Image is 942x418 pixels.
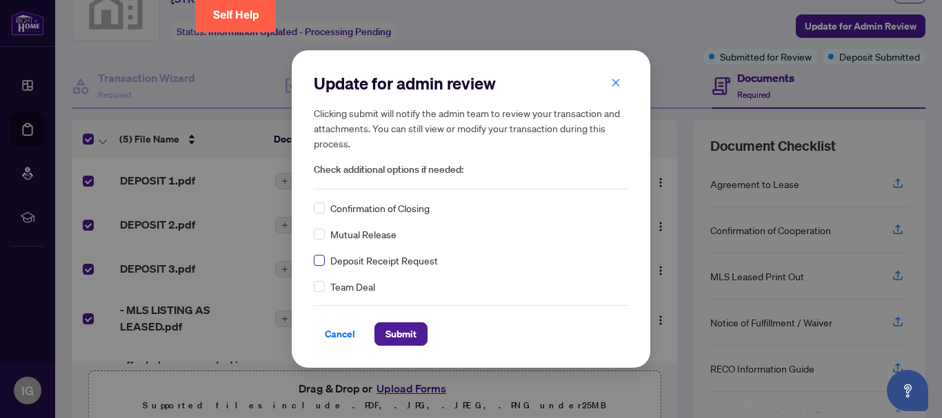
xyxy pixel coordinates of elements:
span: Check additional options if needed: [314,162,628,178]
button: Submit [374,322,428,346]
button: Cancel [314,322,366,346]
span: Team Deal [330,279,375,294]
h2: Update for admin review [314,72,628,94]
span: Cancel [325,323,355,345]
span: Mutual Release [330,227,397,242]
span: Submit [385,323,417,345]
span: Deposit Receipt Request [330,253,438,268]
h5: Clicking submit will notify the admin team to review your transaction and attachments. You can st... [314,105,628,151]
span: Confirmation of Closing [330,200,430,216]
span: close [611,78,621,87]
span: Self Help [213,8,259,21]
button: Open asap [887,370,928,411]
